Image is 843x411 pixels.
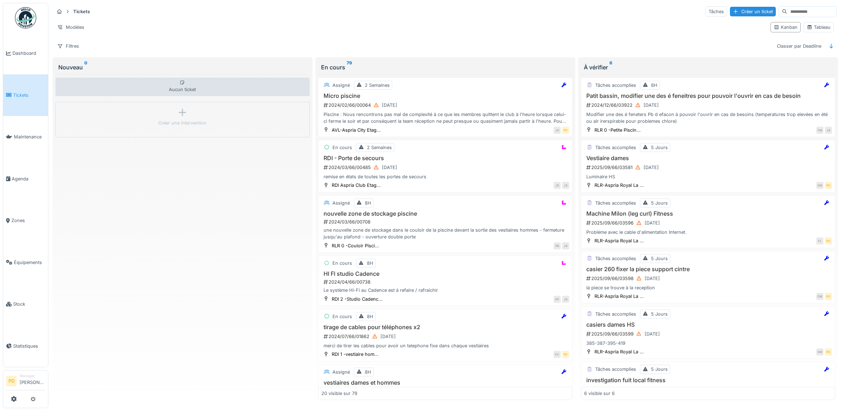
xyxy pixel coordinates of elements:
div: 2024/03/66/00485 [323,163,569,172]
div: Tâches accomplies [595,200,636,206]
div: Tâches accomplies [595,144,636,151]
div: RDI Aspria Club Etag... [332,182,381,189]
div: Créer un ticket [730,7,776,16]
div: 5 Jours [651,311,668,317]
sup: 6 [609,63,612,72]
h3: casier 260 fixer la piece support cintre [584,266,832,273]
div: FL [816,237,823,244]
h3: vestiaires dames et hommes [321,379,569,386]
span: Maintenance [14,133,45,140]
div: Aucun ticket [55,78,310,96]
div: AVL-Aspria City Etag... [332,127,381,133]
h3: Micro piscine [321,93,569,99]
h3: investigation fuit local fitness [584,377,832,384]
h3: RDI - Porte de secours [321,155,569,162]
div: PD [825,237,832,244]
div: 5 Jours [651,200,668,206]
a: Statistiques [3,325,48,367]
div: PB [554,242,561,249]
div: 385-387-395-419 [584,340,832,347]
div: FM [816,127,823,134]
span: Tickets [13,92,45,99]
a: Tickets [3,74,48,116]
a: Équipements [3,242,48,284]
div: [DATE] [633,386,648,393]
span: Équipements [14,259,45,266]
div: RLR 0 -Petite Piscin... [594,127,641,133]
div: 2025/09/66/03598 [586,274,832,283]
div: Tâches [705,6,727,17]
div: CM [816,182,823,189]
div: JS [562,182,569,189]
span: Dashboard [12,50,45,57]
li: [PERSON_NAME] [20,373,45,389]
a: Zones [3,200,48,242]
div: 2024/02/66/00064 [323,101,569,110]
img: Badge_color-CXgf-gQk.svg [15,7,36,28]
div: RLR-Aspria Royal La ... [594,237,644,244]
div: [DATE] [380,333,396,340]
div: 8H [365,200,371,206]
div: Tâches accomplies [595,366,636,373]
div: RLR-Aspria Royal La ... [594,293,644,300]
div: Luminaire HS [584,173,832,180]
div: Le système Hi-Fi au Cadence est à refaire / rafraichir [321,287,569,294]
div: 8H [367,260,373,267]
div: 2024/07/66/01862 [323,332,569,341]
div: PD [825,293,832,300]
h3: nouvelle zone de stockage piscine [321,210,569,217]
div: [DATE] [382,164,397,171]
div: JS [554,182,561,189]
div: Assigné [332,369,350,375]
div: 2024/12/66/03922 [586,101,832,110]
div: 2 Semaines [365,82,390,89]
div: JS [825,127,832,134]
div: [DATE] [382,102,397,109]
div: [DATE] [645,331,660,337]
h3: Machine Milon (leg curl) Fitness [584,210,832,217]
div: 5 Jours [651,255,668,262]
div: 20 visible sur 79 [321,390,357,397]
h3: Patit bassin, modifier une des é feneitres pour pouvoir l'ouvrir en cas de besoin [584,93,832,99]
div: la piece se trouve à la reception [584,284,832,291]
div: Assigné [332,82,350,89]
div: [DATE] [645,220,660,226]
div: Nouveau [58,63,307,72]
div: [DATE] [644,102,659,109]
div: 5 Jours [651,366,668,373]
div: En cours [332,144,352,151]
div: Créer une intervention [158,120,207,126]
span: Statistiques [13,343,45,349]
sup: 0 [84,63,87,72]
div: JS [554,127,561,134]
div: 2024/04/66/00738 [323,279,569,285]
sup: 79 [347,63,352,72]
div: RLR-Aspria Royal La ... [594,182,644,189]
div: [DATE] [644,164,659,171]
div: En cours [332,313,352,320]
div: Tableau [807,24,831,31]
h3: tirage de cables pour téléphones x2 [321,324,569,331]
div: Filtres [54,41,82,51]
div: 5 Jours [651,144,668,151]
div: 2025/09/66/03596 [586,218,832,227]
div: Assigné [332,200,350,206]
div: 2025/09/66/03581 [586,163,832,172]
div: À vérifier [584,63,832,72]
div: 8H [367,313,373,320]
div: RLR-Aspria Royal La ... [594,348,644,355]
li: PD [6,376,17,386]
a: Dashboard [3,32,48,74]
div: Problème avec le cable d'alimentation Internet. [584,229,832,236]
div: PD [825,348,832,355]
div: RDI 1 -vestiaire hom... [332,351,379,358]
div: Tâches accomplies [595,311,636,317]
div: Modifier une des é feneters Pb d efacon à pouvoir l'ouvrir en cas de besoins (temperatures trop e... [584,111,832,125]
div: 2 Semaines [367,144,392,151]
div: Piscine : Nous rencontrons pas mal de complexité à ce que les membres quittent le club à l'heure ... [321,111,569,125]
div: merci de tirer les cables pour avoir un telephone fixe dans chaque vestiaires [321,342,569,349]
div: 2025/10/66/03611 [586,385,832,394]
div: 6 visible sur 6 [584,390,615,397]
div: CM [816,293,823,300]
div: Kanban [774,24,797,31]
